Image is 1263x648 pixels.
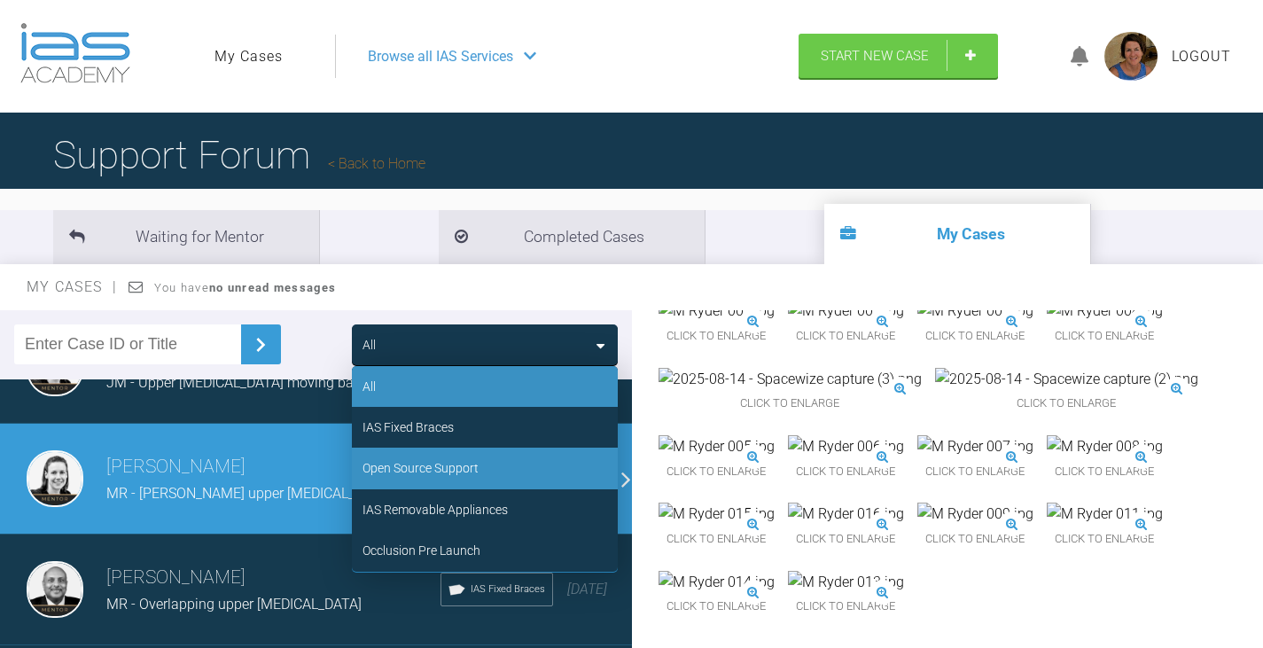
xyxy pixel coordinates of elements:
img: M Ryder 014.jpg [659,571,775,594]
img: chevronRight.28bd32b0.svg [246,331,275,359]
span: Click to enlarge [1047,526,1163,553]
a: Back to Home [328,155,425,172]
div: All [363,335,376,355]
li: Completed Cases [439,210,705,264]
span: Click to enlarge [788,323,904,350]
span: Click to enlarge [917,526,1033,553]
span: Click to enlarge [1047,323,1163,350]
h3: [PERSON_NAME] [106,452,421,482]
h3: [PERSON_NAME] [106,563,440,593]
img: M Ryder 002.jpg [788,300,904,323]
span: Click to enlarge [788,593,904,621]
img: 2025-08-14 - Spacewize capture (2).png [935,368,1198,391]
strong: no unread messages [209,281,336,294]
div: All [363,377,376,396]
span: Click to enlarge [659,526,775,553]
img: logo-light.3e3ef733.png [20,23,130,83]
div: Occlusion Pre Launch [363,541,480,560]
img: M Ryder 008.jpg [1047,435,1163,458]
img: Utpalendu Bose [27,561,83,618]
span: My Cases [27,278,118,295]
div: IAS Removable Appliances [363,500,508,519]
h1: Support Forum [53,124,425,186]
input: Enter Case ID or Title [14,324,241,364]
span: Click to enlarge [917,323,1033,350]
span: JM - Upper [MEDICAL_DATA] moving back [106,374,368,391]
img: 2025-08-14 - Spacewize capture (3).png [659,368,922,391]
img: M Ryder 001.jpg [659,300,775,323]
span: You have [154,281,336,294]
span: [DATE] [567,581,607,597]
span: Browse all IAS Services [368,45,513,68]
span: MR - Overlapping upper [MEDICAL_DATA] [106,596,362,613]
img: M Ryder 009.jpg [917,503,1033,526]
img: M Ryder 003.jpg [917,300,1033,323]
div: IAS Fixed Braces [363,418,454,437]
span: Click to enlarge [659,593,775,621]
span: IAS Fixed Braces [471,582,545,597]
div: Open Source Support [363,458,479,478]
img: M Ryder 013.jpg [788,571,904,594]
img: M Ryder 016.jpg [788,503,904,526]
img: M Ryder 007.jpg [917,435,1033,458]
span: Click to enlarge [659,390,922,418]
img: M Ryder 015.jpg [659,503,775,526]
span: Start New Case [821,48,929,64]
span: MR - [PERSON_NAME] upper [MEDICAL_DATA] [106,485,392,502]
span: Click to enlarge [917,458,1033,486]
a: Logout [1172,45,1231,68]
a: My Cases [214,45,283,68]
a: Start New Case [799,34,998,78]
img: M Ryder 006.jpg [788,435,904,458]
span: Click to enlarge [659,323,775,350]
img: Kelly Toft [27,450,83,507]
img: profile.png [1104,32,1158,81]
span: Click to enlarge [935,390,1198,418]
span: Click to enlarge [788,526,904,553]
img: M Ryder 004.jpg [1047,300,1163,323]
span: Click to enlarge [1047,458,1163,486]
img: M Ryder 005.jpg [659,435,775,458]
li: Waiting for Mentor [53,210,319,264]
li: My Cases [824,204,1090,264]
img: M Ryder 011.jpg [1047,503,1163,526]
span: Click to enlarge [659,458,775,486]
span: Click to enlarge [788,458,904,486]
